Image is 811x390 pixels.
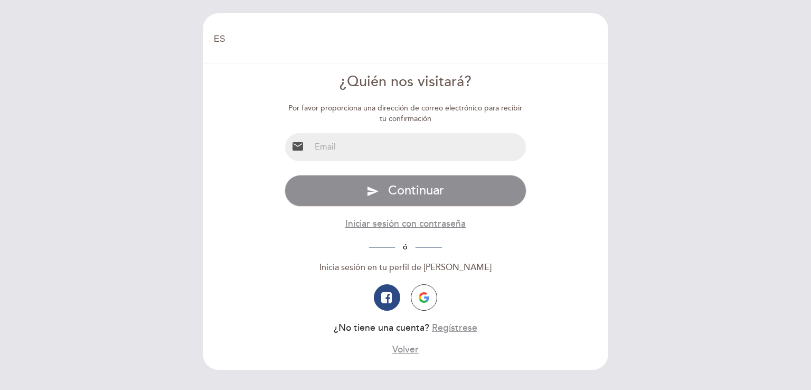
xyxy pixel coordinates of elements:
[419,292,429,303] img: icon-google.png
[395,243,416,252] span: ó
[392,343,419,356] button: Volver
[388,183,444,198] span: Continuar
[285,72,527,92] div: ¿Quién nos visitará?
[285,175,527,207] button: send Continuar
[310,133,526,161] input: Email
[345,217,466,230] button: Iniciar sesión con contraseña
[291,140,304,153] i: email
[366,185,379,198] i: send
[432,321,477,335] button: Regístrese
[334,322,429,333] span: ¿No tiene una cuenta?
[285,103,527,124] div: Por favor proporciona una dirección de correo electrónico para recibir tu confirmación
[285,262,527,274] div: Inicia sesión en tu perfil de [PERSON_NAME]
